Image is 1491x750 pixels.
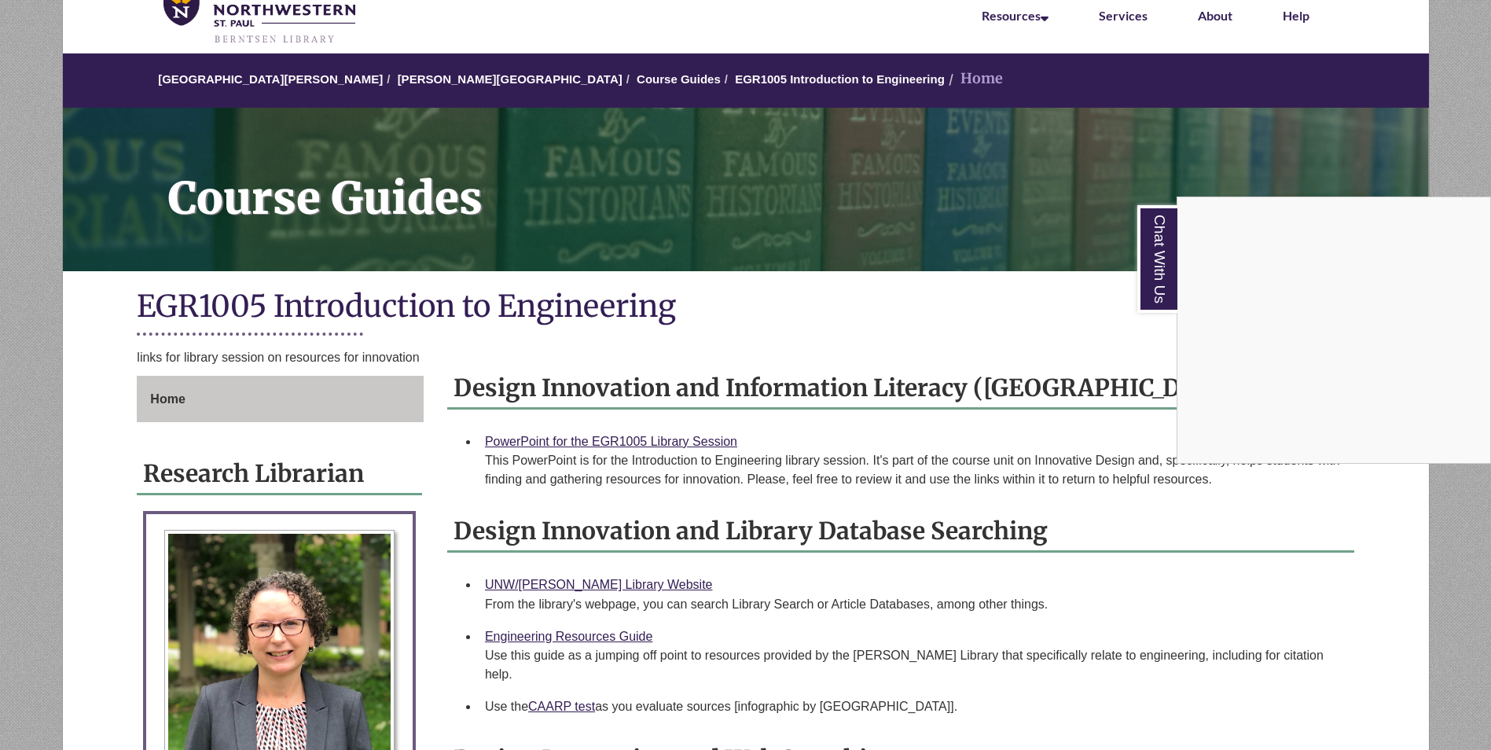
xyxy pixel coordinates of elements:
a: About [1198,8,1232,23]
a: Chat With Us [1137,205,1177,313]
div: Chat With Us [1177,197,1491,464]
a: Services [1099,8,1148,23]
a: Help [1283,8,1309,23]
iframe: Chat Widget [1177,197,1490,463]
a: Resources [982,8,1048,23]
